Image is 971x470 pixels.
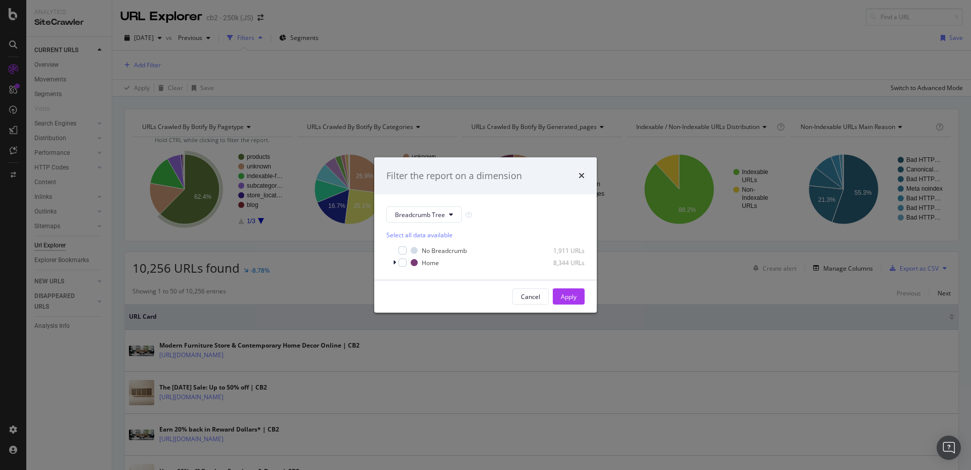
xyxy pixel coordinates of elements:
[386,169,522,183] div: Filter the report on a dimension
[422,246,467,255] div: No Breadcrumb
[386,206,462,223] button: Breadcrumb Tree
[374,157,597,313] div: modal
[422,259,439,267] div: Home
[553,288,585,305] button: Apply
[512,288,549,305] button: Cancel
[521,292,540,301] div: Cancel
[579,169,585,183] div: times
[561,292,577,301] div: Apply
[535,259,585,267] div: 8,344 URLs
[395,210,445,219] span: Breadcrumb Tree
[386,231,585,239] div: Select all data available
[937,436,961,460] div: Open Intercom Messenger
[535,246,585,255] div: 1,911 URLs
